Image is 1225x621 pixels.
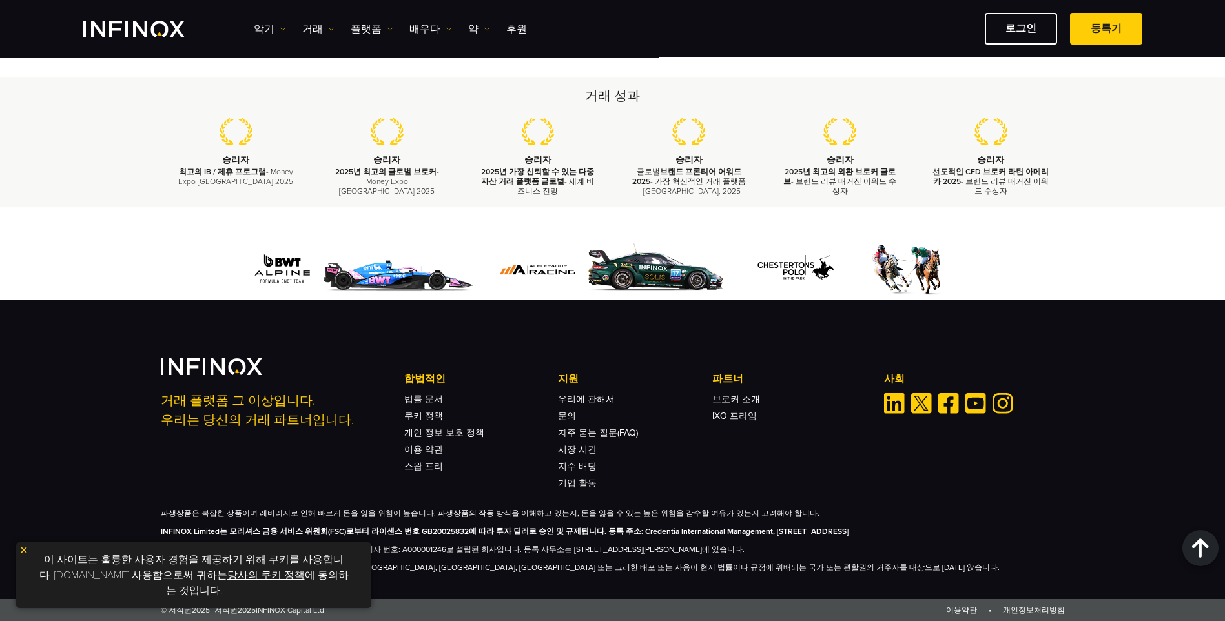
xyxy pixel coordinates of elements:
a: 브로커 소개 [712,394,760,405]
strong: 승리자 [827,154,854,165]
span: © 저작권 - 저작권 INFINOX Capital Ltd [161,604,324,616]
strong: 브랜드 프론티어 어워드 2025 [632,167,741,186]
strong: 승리자 [675,154,703,165]
a: 로그인 [985,13,1057,45]
a: 쿠키 정책 [404,411,443,422]
p: 합법적인 [404,371,558,387]
p: 거래 플랫폼 그 이상입니다. 우리는 당신의 거래 파트너입니다. [161,391,387,430]
a: 거래 [302,21,335,37]
a: IXO 프라임 [712,411,757,422]
font: 거래 [302,21,323,37]
a: 스왑 프리 [404,461,443,472]
strong: 승리자 [524,154,551,165]
a: 시장 시간 [558,444,597,455]
font: - Money Expo [GEOGRAPHIC_DATA] 2025 [335,167,439,196]
a: 당사의 쿠키 정책 [227,569,305,582]
font: 이 사이트는 훌륭한 사용자 경험을 제공하기 위해 쿠키를 사용합니다. [DOMAIN_NAME] 사용함으로써 귀하는 에 동의하는 것입니다. [39,553,349,597]
strong: 2025년 최고의 글로벌 브로커 [335,167,437,176]
a: 등록기 [1070,13,1142,45]
a: 이용 약관 [404,444,443,455]
strong: 최고의 IB / 제휴 프로그램 [179,167,266,176]
strong: 승리자 [977,154,1004,165]
p: 파트너 [712,371,866,387]
strong: 2025년 최고의 외환 브로커 글로브 [783,167,896,186]
strong: 승리자 [373,154,400,165]
font: - 세계 비즈니스 전망 [481,167,594,196]
p: 파생상품은 복잡한 상품이며 레버리지로 인해 빠르게 돈을 잃을 위험이 높습니다. 파생상품의 작동 방식을 이해하고 있는지, 돈을 잃을 수 있는 높은 위험을 감수할 여유가 있는지 ... [161,507,1065,519]
strong: 2025년 가장 신뢰할 수 있는 다중 자산 거래 플랫폼 글로벌 [481,167,594,186]
a: 약 [468,21,490,37]
font: 글로벌 - 가장 혁신적인 거래 플랫폼 – [GEOGRAPHIC_DATA], 2025 [632,167,746,196]
a: 링크드인 [884,393,905,414]
a: 배우다 [409,21,452,37]
a: 후원 [506,21,527,37]
a: 법률 문서 [404,394,443,405]
span: 2025 [238,606,256,615]
a: 기업 활동 [558,478,597,489]
img: 노란색 닫기 아이콘 [19,545,28,555]
a: 지수 배당 [558,461,597,472]
font: 플랫폼 [351,21,382,37]
p: 이 사이트의 정보는 아프가니스탄, [GEOGRAPHIC_DATA], [GEOGRAPHIC_DATA], [GEOGRAPHIC_DATA], [GEOGRAPHIC_DATA] 또는 ... [161,562,1065,573]
strong: 도적인 CFD 브로커 라틴 아메리카 2025 [933,167,1049,186]
a: 문의 [558,411,576,422]
a: 지저귀다 [911,393,932,414]
font: - 브랜드 리뷰 매거진 어워드 수상자 [783,167,896,196]
p: 지원 [558,371,712,387]
strong: INFINOX Limited는 모리셔스 금융 서비스 위원회(FSC)로부터 라이센스 번호 GB20025832에 따라 투자 딜러로 승인 및 규제됩니다. 등록 주소: Credent... [161,527,849,536]
font: 선 - 브랜드 리뷰 매거진 어워드 수상자 [932,167,1049,196]
strong: 승리자 [222,154,249,165]
h2: 거래 성과 [161,87,1065,105]
a: 악기 [254,21,286,37]
a: 자주 묻는 질문(FAQ) [558,427,638,438]
p: 사회 [884,371,1065,387]
a: 플랫폼 [351,21,393,37]
a: INFINOX 로고 [83,21,215,37]
p: INFINOX로 거래되는 INFINOX Global Limited는 앵귈라에서 회사 번호: A000001246로 설립된 회사입니다. 등록 사무소는 [STREET_ADDRESS... [161,544,1065,555]
font: 악기 [254,21,274,37]
a: 우리에 관해서 [558,394,615,405]
span: 2025 [192,606,210,615]
font: - Money Expo [GEOGRAPHIC_DATA] 2025 [178,167,293,186]
font: 약 [468,21,479,37]
font: 등록기 [1091,22,1122,35]
font: 배우다 [409,21,440,37]
a: 개인 정보 보호 정책 [404,427,484,438]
